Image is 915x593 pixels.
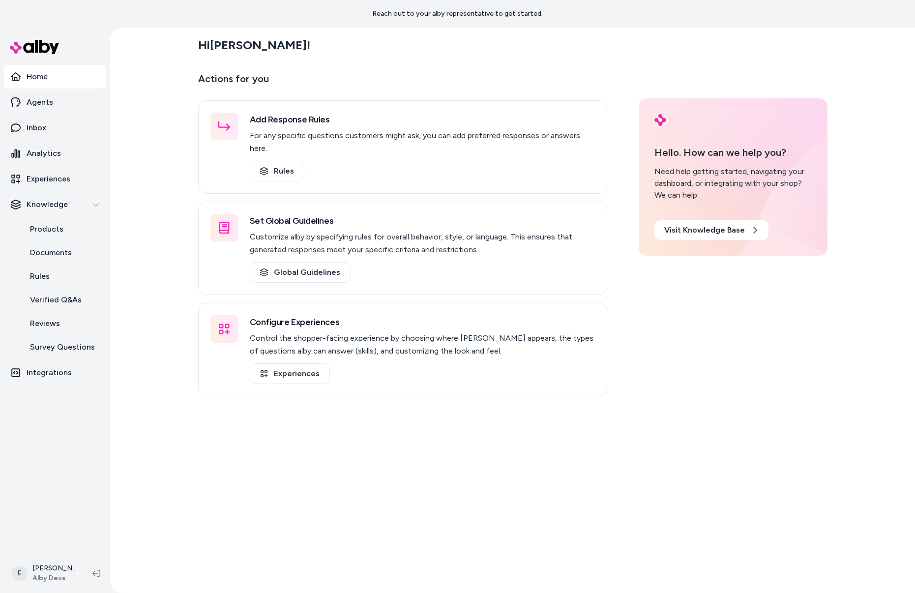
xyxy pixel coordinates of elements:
img: alby Logo [10,40,59,54]
p: [PERSON_NAME] [32,563,77,573]
a: Inbox [4,116,106,140]
a: Agents [4,90,106,114]
p: Survey Questions [30,341,95,353]
p: Analytics [27,148,61,159]
span: E [12,565,28,581]
a: Visit Knowledge Base [654,220,768,240]
a: Experiences [250,363,330,384]
button: E[PERSON_NAME]Alby Devs [6,558,85,589]
a: Experiences [4,167,106,191]
a: Rules [20,265,106,288]
a: Verified Q&As [20,288,106,312]
h2: Hi [PERSON_NAME] ! [198,38,310,53]
p: Inbox [27,122,46,134]
p: Hello. How can we help you? [654,145,812,160]
p: For any specific questions customers might ask, you can add preferred responses or answers here. [250,129,595,155]
p: Verified Q&As [30,294,82,306]
a: Products [20,217,106,241]
p: Integrations [27,367,72,379]
a: Documents [20,241,106,265]
a: Integrations [4,361,106,385]
p: Customize alby by specifying rules for overall behavior, style, or language. This ensures that ge... [250,231,595,256]
p: Control the shopper-facing experience by choosing where [PERSON_NAME] appears, the types of quest... [250,332,595,357]
p: Home [27,71,48,83]
h3: Configure Experiences [250,315,595,329]
h3: Add Response Rules [250,113,595,126]
p: Reviews [30,318,60,329]
p: Actions for you [198,71,607,94]
a: Global Guidelines [250,262,351,283]
h3: Set Global Guidelines [250,214,595,228]
a: Survey Questions [20,335,106,359]
button: Knowledge [4,193,106,216]
span: Alby Devs [32,573,77,583]
img: alby Logo [654,114,666,126]
p: Reach out to your alby representative to get started. [372,9,543,19]
a: Analytics [4,142,106,165]
p: Products [30,223,63,235]
p: Knowledge [27,199,68,210]
a: Rules [250,161,304,181]
div: Need help getting started, navigating your dashboard, or integrating with your shop? We can help. [654,166,812,201]
p: Agents [27,96,53,108]
a: Reviews [20,312,106,335]
a: Home [4,65,106,89]
p: Experiences [27,173,70,185]
p: Rules [30,270,50,282]
p: Documents [30,247,72,259]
